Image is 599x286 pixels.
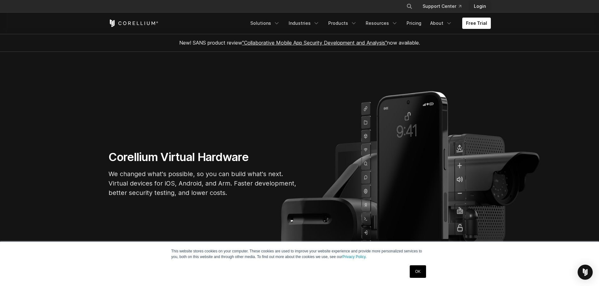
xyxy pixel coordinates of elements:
button: Search [404,1,415,12]
div: Navigation Menu [247,18,491,29]
a: Products [324,18,361,29]
a: OK [410,265,426,278]
a: Privacy Policy. [342,255,367,259]
a: Corellium Home [108,19,158,27]
h1: Corellium Virtual Hardware [108,150,297,164]
a: Free Trial [462,18,491,29]
a: "Collaborative Mobile App Security Development and Analysis" [242,40,387,46]
div: Open Intercom Messenger [578,265,593,280]
a: Login [469,1,491,12]
p: We changed what's possible, so you can build what's next. Virtual devices for iOS, Android, and A... [108,169,297,197]
span: New! SANS product review now available. [179,40,420,46]
div: Navigation Menu [399,1,491,12]
a: Solutions [247,18,284,29]
a: Resources [362,18,402,29]
a: Support Center [418,1,466,12]
a: Industries [285,18,323,29]
a: About [426,18,456,29]
p: This website stores cookies on your computer. These cookies are used to improve your website expe... [171,248,428,260]
a: Pricing [403,18,425,29]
